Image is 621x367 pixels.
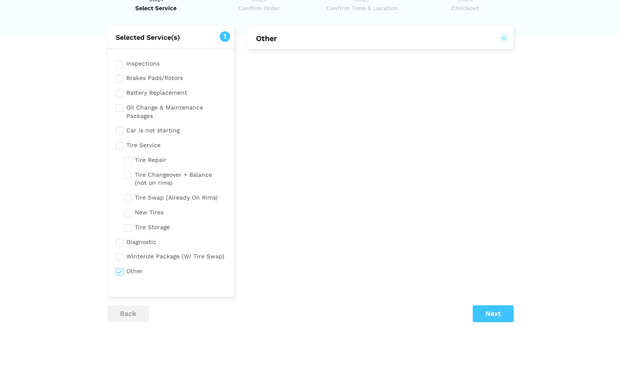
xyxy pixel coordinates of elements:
span: Confirm Time & Location [313,4,411,12]
h2: Selected Service(s) [107,33,234,42]
span: Select Service [107,4,205,12]
span: Checkout [416,4,514,12]
span: 1 [220,31,230,42]
span: Confirm Order [210,4,308,12]
button: Next [473,305,514,322]
button: Other [256,33,505,44]
button: back [107,305,149,322]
